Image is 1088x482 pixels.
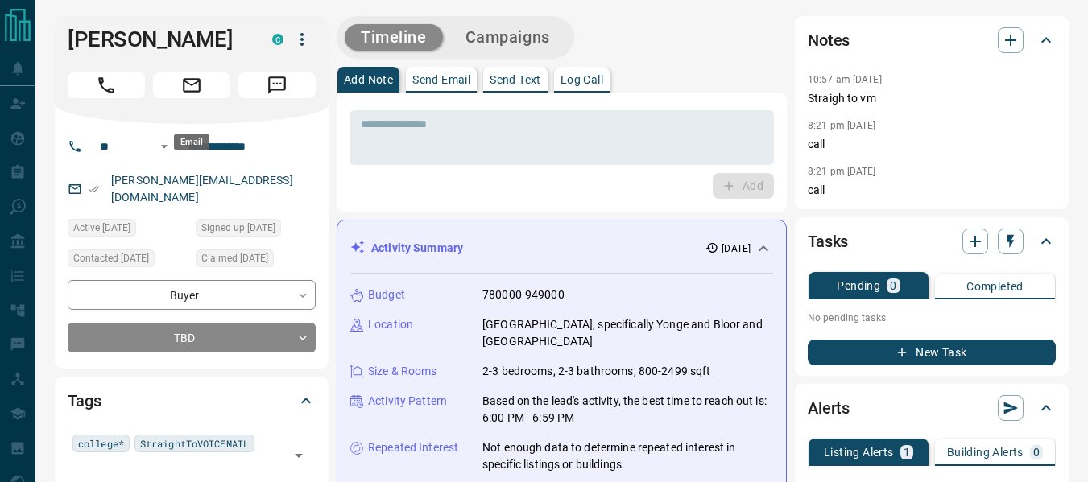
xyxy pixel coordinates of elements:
[238,72,316,98] span: Message
[808,90,1056,107] p: Straigh to vm
[482,439,773,473] p: Not enough data to determine repeated interest in specific listings or buildings.
[561,74,603,85] p: Log Call
[808,340,1056,365] button: New Task
[482,363,711,380] p: 2-3 bedrooms, 2-3 bathrooms, 800-2499 sqft
[288,444,310,467] button: Open
[1033,447,1040,458] p: 0
[808,74,882,85] p: 10:57 am [DATE]
[89,183,100,195] svg: Email Verified
[482,286,565,303] p: 780000-949000
[947,447,1024,458] p: Building Alerts
[722,241,751,256] p: [DATE]
[155,137,174,156] button: Open
[482,316,773,350] p: [GEOGRAPHIC_DATA], specifically Yonge and Bloor and [GEOGRAPHIC_DATA]
[201,250,268,266] span: Claimed [DATE]
[490,74,541,85] p: Send Text
[344,74,393,85] p: Add Note
[412,74,470,85] p: Send Email
[272,34,283,45] div: condos.ca
[68,280,316,310] div: Buyer
[808,21,1056,60] div: Notes
[201,220,275,236] span: Signed up [DATE]
[808,182,1056,199] p: call
[904,447,910,458] p: 1
[153,72,230,98] span: Email
[808,222,1056,261] div: Tasks
[68,249,188,272] div: Sat Aug 09 2025
[966,281,1024,292] p: Completed
[482,393,773,426] p: Based on the lead's activity, the best time to reach out is: 6:00 PM - 6:59 PM
[73,250,149,266] span: Contacted [DATE]
[368,439,458,456] p: Repeated Interest
[368,316,413,333] p: Location
[808,389,1056,427] div: Alerts
[78,435,124,451] span: college*
[68,72,145,98] span: Call
[368,363,437,380] p: Size & Rooms
[345,24,443,51] button: Timeline
[808,120,876,131] p: 8:21 pm [DATE]
[808,27,850,53] h2: Notes
[368,286,405,303] p: Budget
[68,323,316,352] div: TBD
[890,280,896,291] p: 0
[68,27,248,52] h1: [PERSON_NAME]
[808,306,1056,330] p: No pending tasks
[837,280,880,291] p: Pending
[808,395,850,421] h2: Alerts
[140,435,249,451] span: StraightToVOICEMAIL
[824,447,894,458] p: Listing Alerts
[73,220,130,236] span: Active [DATE]
[68,388,101,414] h2: Tags
[68,381,316,420] div: Tags
[111,174,293,204] a: [PERSON_NAME][EMAIL_ADDRESS][DOMAIN_NAME]
[68,219,188,241] div: Thu Aug 07 2025
[808,136,1056,153] p: call
[808,229,848,254] h2: Tasks
[350,233,773,263] div: Activity Summary[DATE]
[449,24,566,51] button: Campaigns
[371,240,463,257] p: Activity Summary
[174,134,209,150] div: Email
[196,249,316,272] div: Thu Aug 07 2025
[808,166,876,177] p: 8:21 pm [DATE]
[368,393,447,410] p: Activity Pattern
[196,219,316,241] div: Thu Aug 07 2025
